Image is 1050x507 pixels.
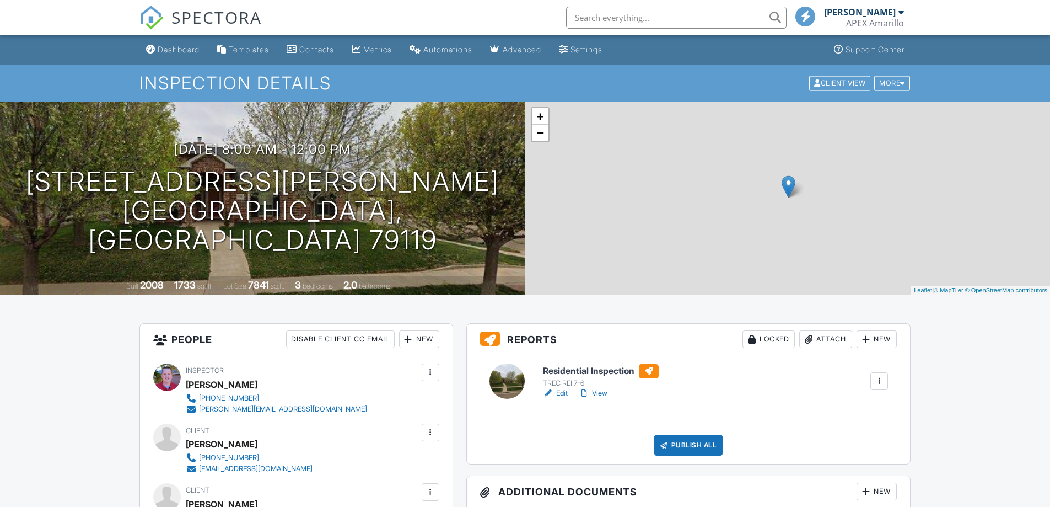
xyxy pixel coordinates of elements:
[347,40,396,60] a: Metrics
[186,486,209,494] span: Client
[139,73,911,93] h1: Inspection Details
[142,40,204,60] a: Dashboard
[197,282,213,290] span: sq. ft.
[934,287,963,293] a: © MapTiler
[186,452,313,463] a: [PHONE_NUMBER]
[503,45,541,54] div: Advanced
[405,40,477,60] a: Automations (Basic)
[532,108,548,125] a: Zoom in
[570,45,602,54] div: Settings
[174,142,351,157] h3: [DATE] 8:00 am - 12:00 pm
[171,6,262,29] span: SPECTORA
[295,279,301,291] div: 3
[824,7,896,18] div: [PERSON_NAME]
[566,7,787,29] input: Search everything...
[186,393,367,404] a: [PHONE_NUMBER]
[303,282,333,290] span: bedrooms
[199,394,259,403] div: [PHONE_NUMBER]
[186,463,313,474] a: [EMAIL_ADDRESS][DOMAIN_NAME]
[830,40,909,60] a: Support Center
[914,287,932,293] a: Leaflet
[742,330,795,348] div: Locked
[139,6,164,30] img: The Best Home Inspection Software - Spectora
[343,279,357,291] div: 2.0
[199,465,313,473] div: [EMAIL_ADDRESS][DOMAIN_NAME]
[543,388,568,399] a: Edit
[229,45,269,54] div: Templates
[158,45,200,54] div: Dashboard
[186,404,367,415] a: [PERSON_NAME][EMAIL_ADDRESS][DOMAIN_NAME]
[846,18,904,29] div: APEX Amarillo
[911,286,1050,295] div: |
[799,330,852,348] div: Attach
[874,76,910,90] div: More
[139,15,262,38] a: SPECTORA
[809,76,870,90] div: Client View
[808,78,873,87] a: Client View
[286,330,395,348] div: Disable Client CC Email
[363,45,392,54] div: Metrics
[186,376,257,393] div: [PERSON_NAME]
[486,40,546,60] a: Advanced
[199,405,367,414] div: [PERSON_NAME][EMAIL_ADDRESS][DOMAIN_NAME]
[467,324,911,355] h3: Reports
[965,287,1047,293] a: © OpenStreetMap contributors
[543,379,659,388] div: TREC REI 7-6
[186,426,209,435] span: Client
[857,330,897,348] div: New
[140,324,453,355] h3: People
[399,330,439,348] div: New
[18,167,508,254] h1: [STREET_ADDRESS][PERSON_NAME] [GEOGRAPHIC_DATA], [GEOGRAPHIC_DATA] 79119
[543,364,659,378] h6: Residential Inspection
[554,40,607,60] a: Settings
[532,125,548,141] a: Zoom out
[140,279,164,291] div: 2008
[223,282,246,290] span: Lot Size
[654,435,723,456] div: Publish All
[543,364,659,388] a: Residential Inspection TREC REI 7-6
[199,453,259,462] div: [PHONE_NUMBER]
[846,45,904,54] div: Support Center
[186,366,224,375] span: Inspector
[174,279,196,291] div: 1733
[248,279,269,291] div: 7841
[213,40,273,60] a: Templates
[579,388,607,399] a: View
[271,282,284,290] span: sq.ft.
[299,45,334,54] div: Contacts
[282,40,338,60] a: Contacts
[359,282,390,290] span: bathrooms
[857,483,897,500] div: New
[126,282,138,290] span: Built
[186,436,257,452] div: [PERSON_NAME]
[423,45,472,54] div: Automations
